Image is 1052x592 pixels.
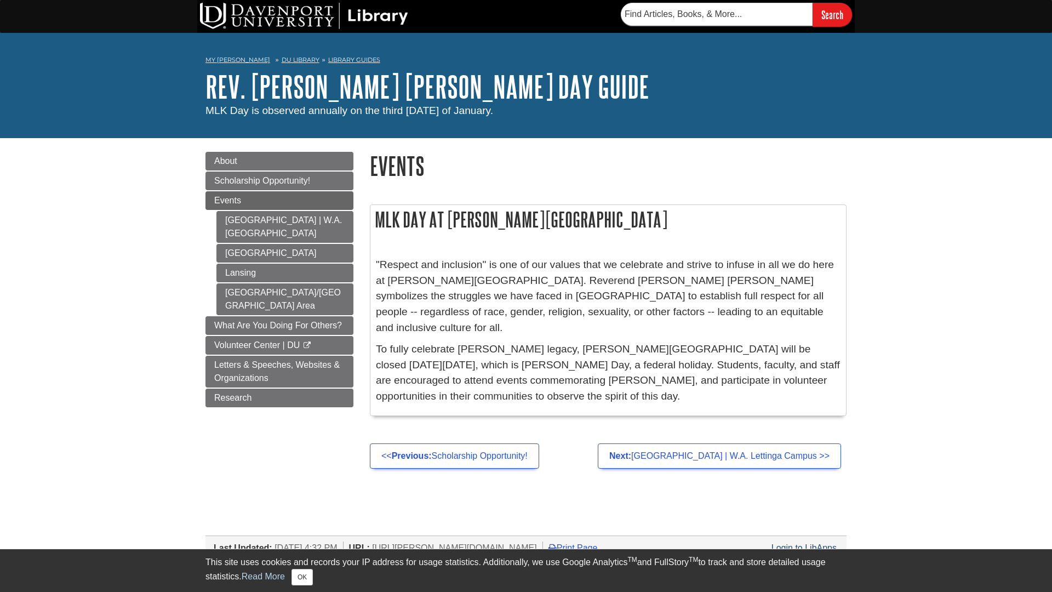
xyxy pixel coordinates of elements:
div: This site uses cookies and records your IP address for usage statistics. Additionally, we use Goo... [205,556,847,585]
a: <<Previous:Scholarship Opportunity! [370,443,539,469]
h1: Events [370,152,847,180]
span: URL: [349,543,370,553]
span: About [214,156,237,166]
a: Read More [242,572,285,581]
a: Rev. [PERSON_NAME] [PERSON_NAME] Day Guide [205,70,649,104]
strong: Previous: [392,451,432,460]
h2: MLK Day at [PERSON_NAME][GEOGRAPHIC_DATA] [370,205,846,234]
button: Close [291,569,313,585]
a: Print Page [548,543,598,553]
p: "Respect and inclusion" is one of our values that we celebrate and strive to infuse in all we do ... [376,257,841,336]
a: What Are You Doing For Others? [205,316,353,335]
p: To fully celebrate [PERSON_NAME] legacy, [PERSON_NAME][GEOGRAPHIC_DATA] will be closed [DATE][DAT... [376,341,841,405]
span: What Are You Doing For Others? [214,321,342,330]
span: Scholarship Opportunity! [214,176,310,185]
input: Search [813,3,852,26]
strong: Next: [609,451,631,460]
input: Find Articles, Books, & More... [621,3,813,26]
a: Scholarship Opportunity! [205,172,353,190]
span: Volunteer Center | DU [214,340,300,350]
span: Letters & Speeches, Websites & Organizations [214,360,340,383]
a: [GEOGRAPHIC_DATA]/[GEOGRAPHIC_DATA] Area [216,283,353,315]
span: Last Updated: [214,543,272,553]
div: Guide Page Menu [205,152,353,407]
span: MLK Day is observed annually on the third [DATE] of January. [205,105,493,116]
img: DU Library [200,3,408,29]
i: This link opens in a new window [302,342,312,349]
nav: breadcrumb [205,53,847,70]
i: Print Page [548,543,557,552]
span: [URL][PERSON_NAME][DOMAIN_NAME] [372,543,537,553]
form: Searches DU Library's articles, books, and more [621,3,852,26]
span: Research [214,393,251,402]
a: Library Guides [328,56,380,64]
span: [DATE] 4:32 PM [275,543,337,553]
a: Events [205,191,353,210]
a: [GEOGRAPHIC_DATA] [216,244,353,263]
a: About [205,152,353,170]
a: Next:[GEOGRAPHIC_DATA] | W.A. Lettinga Campus >> [598,443,841,469]
a: Lansing [216,264,353,282]
a: DU Library [282,56,319,64]
a: My [PERSON_NAME] [205,55,270,65]
a: Letters & Speeches, Websites & Organizations [205,356,353,388]
sup: TM [627,556,637,563]
a: Login to LibApps [771,543,837,553]
span: Events [214,196,241,205]
a: Research [205,389,353,407]
a: [GEOGRAPHIC_DATA] | W.A. [GEOGRAPHIC_DATA] [216,211,353,243]
a: Volunteer Center | DU [205,336,353,355]
sup: TM [689,556,698,563]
